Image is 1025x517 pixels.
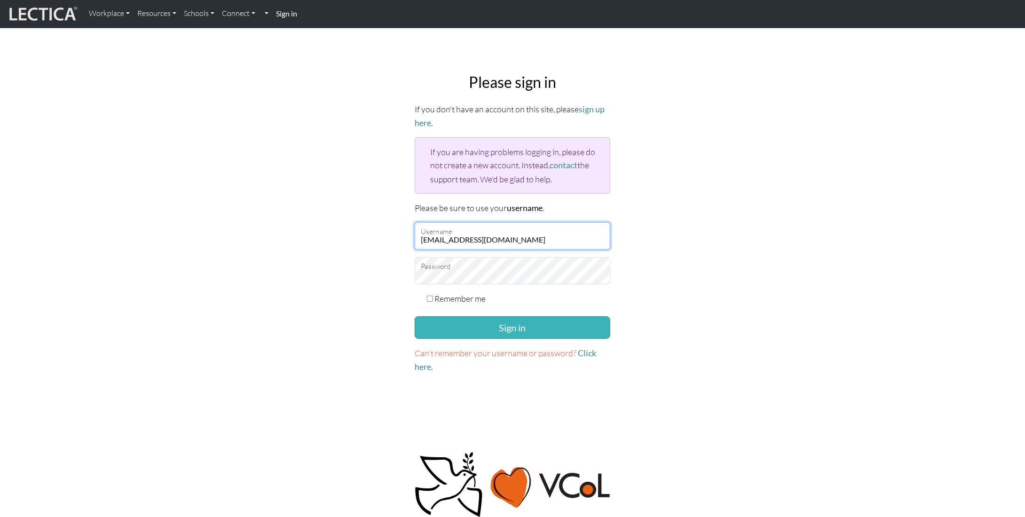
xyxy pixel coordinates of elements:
[415,102,610,130] p: If you don't have an account on this site, please .
[415,222,610,250] input: Username
[415,73,610,91] h2: Please sign in
[415,137,610,193] div: If you are having problems logging in, please do not create a new account. Instead, the support t...
[415,346,610,374] p: .
[180,4,218,23] a: Schools
[434,292,486,305] label: Remember me
[415,348,576,358] span: Can't remember your username or password?
[415,316,610,339] button: Sign in
[276,9,297,18] strong: Sign in
[134,4,180,23] a: Resources
[218,4,259,23] a: Connect
[415,201,610,215] p: Please be sure to use your .
[272,4,301,24] a: Sign in
[550,160,577,170] a: contact
[507,203,543,213] strong: username
[7,5,78,23] img: lecticalive
[85,4,134,23] a: Workplace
